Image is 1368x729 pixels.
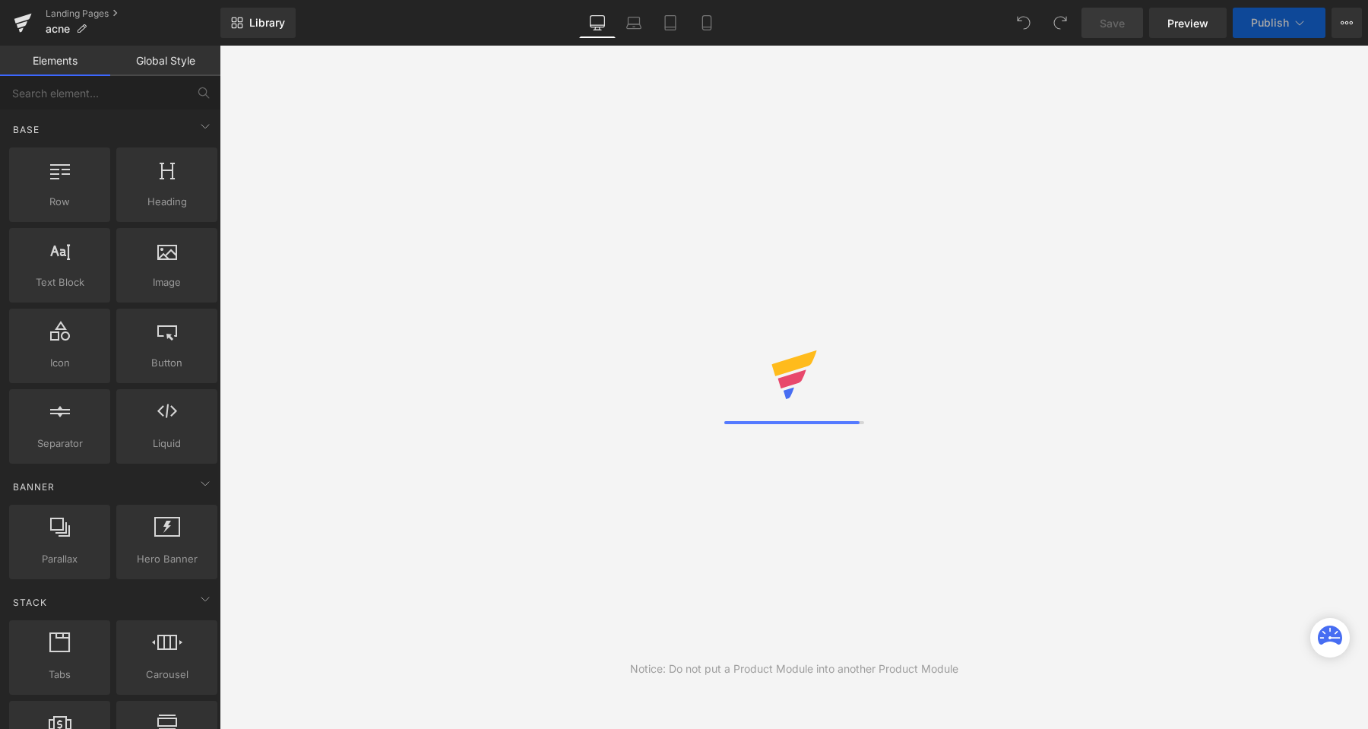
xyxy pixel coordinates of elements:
[121,274,213,290] span: Image
[46,8,220,20] a: Landing Pages
[1167,15,1208,31] span: Preview
[14,667,106,683] span: Tabs
[652,8,689,38] a: Tablet
[1045,8,1075,38] button: Redo
[14,551,106,567] span: Parallax
[46,23,70,35] span: acne
[14,436,106,452] span: Separator
[121,194,213,210] span: Heading
[121,355,213,371] span: Button
[220,8,296,38] a: New Library
[14,274,106,290] span: Text Block
[121,551,213,567] span: Hero Banner
[1009,8,1039,38] button: Undo
[121,436,213,452] span: Liquid
[1332,8,1362,38] button: More
[1149,8,1227,38] a: Preview
[616,8,652,38] a: Laptop
[249,16,285,30] span: Library
[110,46,220,76] a: Global Style
[14,194,106,210] span: Row
[11,595,49,610] span: Stack
[14,355,106,371] span: Icon
[689,8,725,38] a: Mobile
[1251,17,1289,29] span: Publish
[121,667,213,683] span: Carousel
[11,480,56,494] span: Banner
[579,8,616,38] a: Desktop
[1233,8,1325,38] button: Publish
[11,122,41,137] span: Base
[630,661,958,677] div: Notice: Do not put a Product Module into another Product Module
[1100,15,1125,31] span: Save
